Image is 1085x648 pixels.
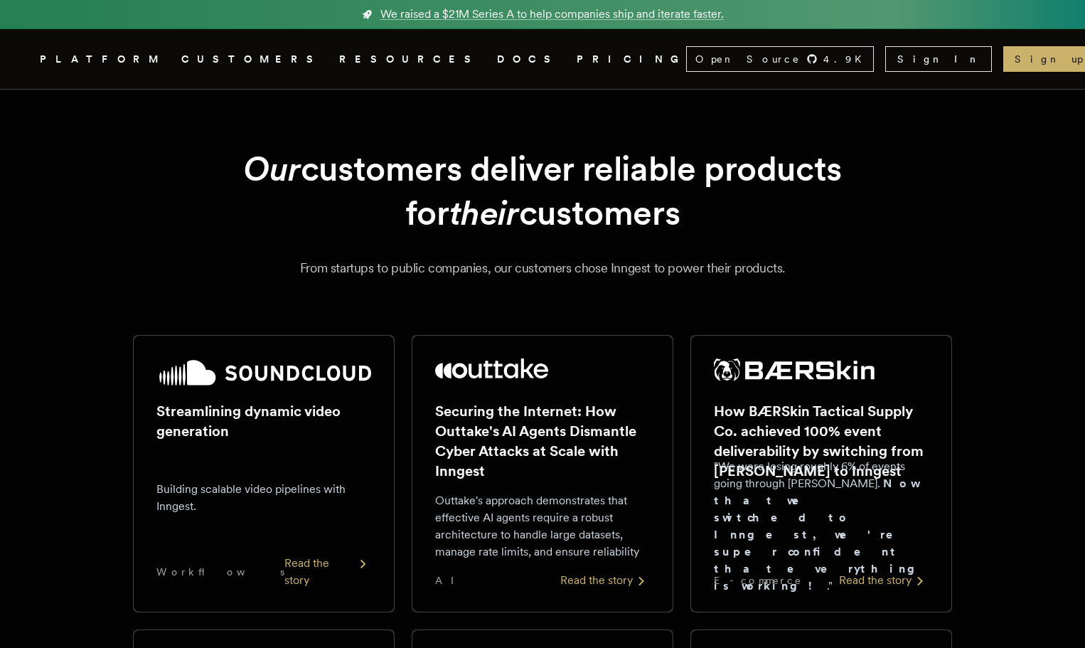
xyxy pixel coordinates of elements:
[435,401,650,481] h2: Securing the Internet: How Outtake's AI Agents Dismantle Cyber Attacks at Scale with Inngest
[839,572,929,589] div: Read the story
[714,358,875,381] img: BÆRSkin Tactical Supply Co.
[497,51,560,68] a: DOCS
[435,358,548,378] img: Outtake
[156,401,371,441] h2: Streamlining dynamic video generation
[435,492,650,561] p: Outtake's approach demonstrates that effective AI agents require a robust architecture to handle ...
[714,401,929,481] h2: How BÆRSkin Tactical Supply Co. achieved 100% event deliverability by switching from [PERSON_NAME...
[690,335,952,612] a: BÆRSkin Tactical Supply Co. logoHow BÆRSkin Tactical Supply Co. achieved 100% event deliverabilit...
[156,481,371,515] p: Building scalable video pipelines with Inngest.
[57,258,1028,278] p: From startups to public companies, our customers chose Inngest to power their products.
[449,192,519,233] em: their
[435,573,466,588] span: AI
[714,458,929,595] p: "We were losing roughly 6% of events going through [PERSON_NAME]. ."
[133,335,395,612] a: SoundCloud logoStreamlining dynamic video generationBuilding scalable video pipelines with Innges...
[380,6,724,23] span: We raised a $21M Series A to help companies ship and iterate faster.
[823,52,870,66] span: 4.9 K
[885,46,992,72] a: Sign In
[181,51,322,68] a: CUSTOMERS
[339,51,480,68] button: RESOURCES
[714,573,802,588] span: E-commerce
[577,51,686,68] a: PRICING
[714,477,926,593] strong: Now that we switched to Inngest, we're super confident that everything is working!
[156,358,371,387] img: SoundCloud
[167,147,918,235] h1: customers deliver reliable products for customers
[284,555,371,589] div: Read the story
[412,335,673,612] a: Outtake logoSecuring the Internet: How Outtake's AI Agents Dismantle Cyber Attacks at Scale with ...
[40,51,164,68] button: PLATFORM
[560,572,650,589] div: Read the story
[243,148,301,189] em: Our
[695,52,801,66] span: Open Source
[156,565,284,579] span: Workflows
